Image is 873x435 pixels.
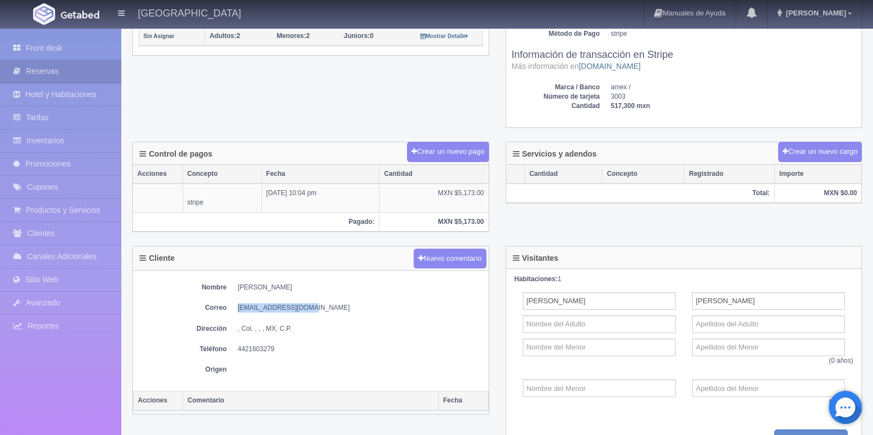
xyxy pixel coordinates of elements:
[138,303,227,313] dt: Correo
[183,184,261,212] td: stripe
[138,6,241,19] h4: [GEOGRAPHIC_DATA]
[523,292,676,310] input: Nombre del Adulto
[513,254,559,262] h4: Visitantes
[692,292,845,310] input: Apellidos del Adulto
[506,184,775,203] th: Total:
[523,315,676,333] input: Nombre del Adulto
[238,283,483,292] dd: [PERSON_NAME]
[133,391,183,411] th: Acciones
[523,379,676,397] input: Nombre del Menor
[684,165,775,184] th: Registrado
[775,165,861,184] th: Importe
[579,62,641,71] a: [DOMAIN_NAME]
[143,33,174,39] small: Sin Asignar
[513,150,597,158] h4: Servicios y adendos
[692,379,845,397] input: Apellidos del Menor
[140,254,175,262] h4: Cliente
[512,50,856,72] h3: Información de transacción en Stripe
[277,32,306,40] strong: Menores:
[783,9,846,17] span: [PERSON_NAME]
[379,184,489,212] td: MXN $5,173.00
[512,101,600,111] dt: Cantidad
[61,10,99,19] img: Getabed
[33,3,55,25] img: Getabed
[515,275,854,284] div: 1
[611,92,856,101] dd: 3003
[611,29,856,39] dd: stripe
[438,391,488,411] th: Fecha
[238,303,483,313] dd: [EMAIL_ADDRESS][DOMAIN_NAME]
[420,33,468,39] small: Mostrar Detalle
[183,165,261,184] th: Concepto
[238,324,483,334] dd: , Col. , , , MX, C.P.
[138,345,227,354] dt: Teléfono
[778,142,862,162] button: Crear un nuevo cargo
[140,150,212,158] h4: Control de pagos
[183,391,439,411] th: Comentario
[512,83,600,92] dt: Marca / Banco
[692,339,845,356] input: Apellidos del Menor
[407,142,489,162] button: Crear un nuevo pago
[210,32,237,40] strong: Adultos:
[261,165,379,184] th: Fecha
[420,32,468,40] a: Mostrar Detalle
[344,32,369,40] strong: Juniors:
[261,184,379,212] td: [DATE] 10:04 pm
[512,29,600,39] dt: Método de Pago
[379,165,489,184] th: Cantidad
[138,324,227,334] dt: Dirección
[138,283,227,292] dt: Nombre
[210,32,240,40] span: 2
[138,365,227,374] dt: Origen
[524,165,602,184] th: Cantidad
[512,92,600,101] dt: Número de tarjeta
[414,249,486,269] button: Nuevo comentario
[133,212,379,231] th: Pagado:
[692,315,845,333] input: Apellidos del Adulto
[133,165,183,184] th: Acciones
[523,339,676,356] input: Nombre del Menor
[238,345,483,354] dd: 4421603279
[611,102,650,110] b: 517,300 mxn
[344,32,373,40] span: 0
[277,32,310,40] span: 2
[602,165,684,184] th: Concepto
[379,212,489,231] th: MXN $5,173.00
[611,83,856,92] dd: amex /
[515,275,558,283] strong: Habitaciones:
[775,184,861,203] th: MXN $0.00
[512,62,641,71] small: Más información en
